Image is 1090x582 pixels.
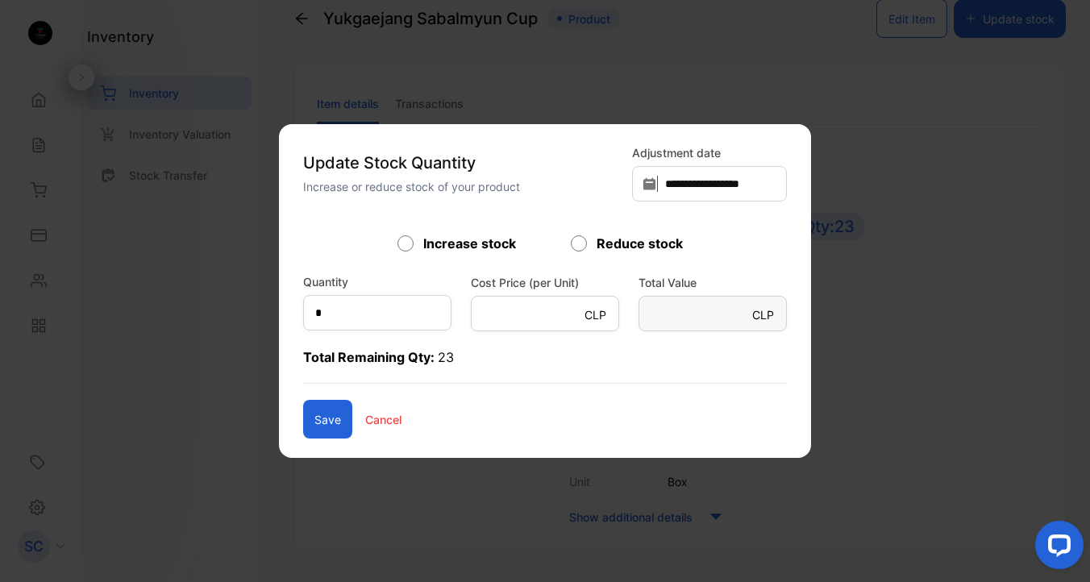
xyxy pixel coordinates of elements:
[597,234,683,253] label: Reduce stock
[438,349,454,365] span: 23
[303,347,787,384] p: Total Remaining Qty:
[303,400,352,439] button: Save
[632,144,787,161] label: Adjustment date
[423,234,516,253] label: Increase stock
[303,273,348,290] label: Quantity
[1022,514,1090,582] iframe: LiveChat chat widget
[639,274,787,291] label: Total Value
[303,178,622,195] p: Increase or reduce stock of your product
[752,306,774,323] p: CLP
[303,151,622,175] p: Update Stock Quantity
[585,306,606,323] p: CLP
[365,411,401,428] p: Cancel
[471,274,619,291] label: Cost Price (per Unit)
